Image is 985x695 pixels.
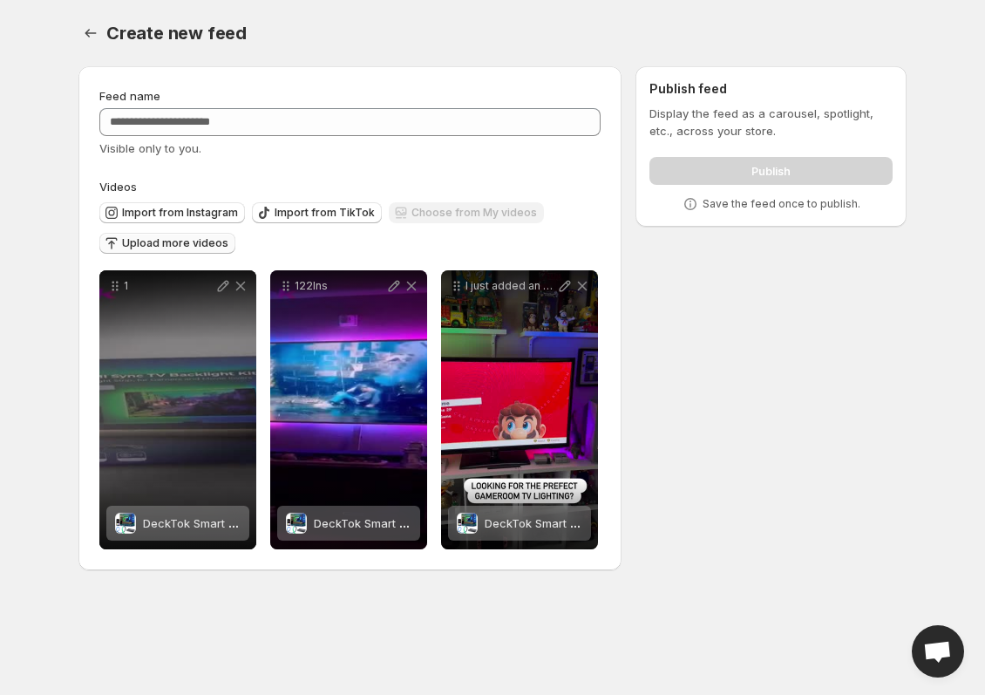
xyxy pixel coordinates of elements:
[99,202,245,223] button: Import from Instagram
[122,236,228,250] span: Upload more videos
[649,80,893,98] h2: Publish feed
[295,279,385,293] p: 122Ins
[99,89,160,103] span: Feed name
[275,206,375,220] span: Import from TikTok
[314,516,551,530] span: DeckTok Smart HDMI Sync LED Backlight Kit
[115,513,136,534] img: DeckTok Smart HDMI Sync LED Backlight Kit
[270,270,427,549] div: 122InsDeckTok Smart HDMI Sync LED Backlight KitDeckTok Smart HDMI Sync LED Backlight Kit
[78,21,103,45] button: Settings
[912,625,964,678] a: Open chat
[252,202,382,223] button: Import from TikTok
[99,141,201,155] span: Visible only to you.
[99,233,235,254] button: Upload more videos
[703,197,860,211] p: Save the feed once to publish.
[106,23,247,44] span: Create new feed
[649,105,893,140] p: Display the feed as a carousel, spotlight, etc., across your store.
[485,516,722,530] span: DeckTok Smart HDMI Sync LED Backlight Kit
[124,279,214,293] p: 1
[99,180,137,194] span: Videos
[465,279,556,293] p: I just added an awesome TV backlight kit to the gameroom This one is from decktokofficial and loo...
[441,270,598,549] div: I just added an awesome TV backlight kit to the gameroom This one is from decktokofficial and loo...
[143,516,380,530] span: DeckTok Smart HDMI Sync LED Backlight Kit
[99,270,256,549] div: 1DeckTok Smart HDMI Sync LED Backlight KitDeckTok Smart HDMI Sync LED Backlight Kit
[457,513,478,534] img: DeckTok Smart HDMI Sync LED Backlight Kit
[122,206,238,220] span: Import from Instagram
[286,513,307,534] img: DeckTok Smart HDMI Sync LED Backlight Kit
